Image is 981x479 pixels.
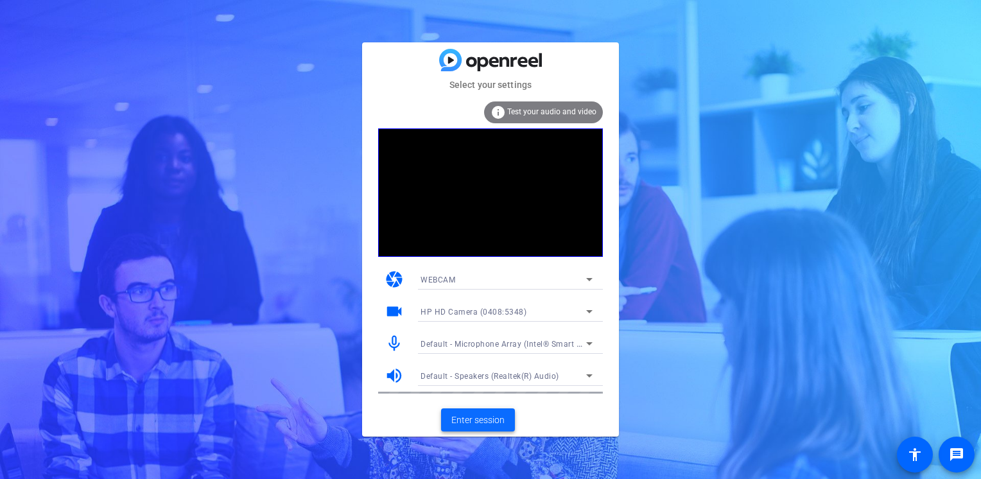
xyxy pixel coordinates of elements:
span: HP HD Camera (0408:5348) [421,308,526,317]
mat-icon: camera [385,270,404,289]
mat-icon: volume_up [385,366,404,385]
mat-icon: accessibility [907,447,923,462]
span: Default - Speakers (Realtek(R) Audio) [421,372,559,381]
img: blue-gradient.svg [439,49,542,71]
mat-icon: info [490,105,506,120]
mat-icon: videocam [385,302,404,321]
mat-card-subtitle: Select your settings [362,78,619,92]
span: Enter session [451,414,505,427]
span: WEBCAM [421,275,455,284]
span: Default - Microphone Array (Intel® Smart Sound Technology for Digital Microphones) [421,338,739,349]
mat-icon: message [949,447,964,462]
button: Enter session [441,408,515,431]
mat-icon: mic_none [385,334,404,353]
span: Test your audio and video [507,107,596,116]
